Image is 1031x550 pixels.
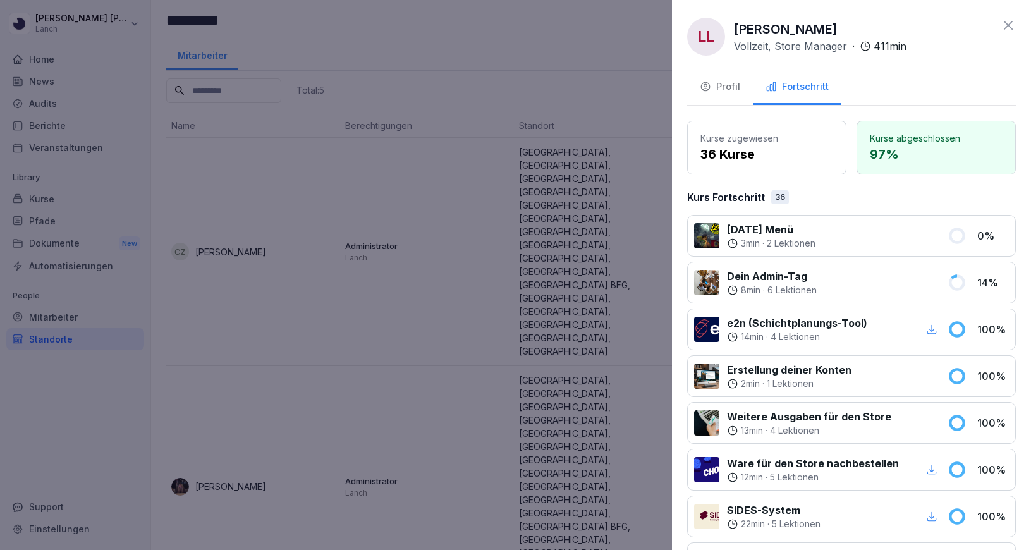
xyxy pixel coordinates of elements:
[767,377,814,390] p: 1 Lektionen
[977,415,1009,431] p: 100 %
[727,315,867,331] p: e2n (Schichtplanungs-Tool)
[727,362,851,377] p: Erstellung deiner Konten
[977,228,1009,243] p: 0 %
[741,377,760,390] p: 2 min
[727,456,899,471] p: Ware für den Store nachbestellen
[727,284,817,296] div: ·
[700,131,833,145] p: Kurse zugewiesen
[687,71,753,105] button: Profil
[870,131,1003,145] p: Kurse abgeschlossen
[771,190,789,204] div: 36
[734,39,906,54] div: ·
[687,18,725,56] div: LL
[977,509,1009,524] p: 100 %
[700,145,833,164] p: 36 Kurse
[741,331,764,343] p: 14 min
[870,145,1003,164] p: 97 %
[741,424,763,437] p: 13 min
[727,409,891,424] p: Weitere Ausgaben für den Store
[772,518,821,530] p: 5 Lektionen
[874,39,906,54] p: 411 min
[734,39,847,54] p: Vollzeit, Store Manager
[741,471,763,484] p: 12 min
[727,471,899,484] div: ·
[771,331,820,343] p: 4 Lektionen
[741,518,765,530] p: 22 min
[727,331,867,343] div: ·
[727,269,817,284] p: Dein Admin-Tag
[734,20,838,39] p: [PERSON_NAME]
[741,237,760,250] p: 3 min
[977,322,1009,337] p: 100 %
[770,424,819,437] p: 4 Lektionen
[767,284,817,296] p: 6 Lektionen
[687,190,765,205] p: Kurs Fortschritt
[727,424,891,437] div: ·
[727,518,821,530] div: ·
[727,377,851,390] div: ·
[727,222,815,237] p: [DATE] Menü
[977,369,1009,384] p: 100 %
[727,237,815,250] div: ·
[766,80,829,94] div: Fortschritt
[741,284,760,296] p: 8 min
[753,71,841,105] button: Fortschritt
[977,462,1009,477] p: 100 %
[767,237,815,250] p: 2 Lektionen
[977,275,1009,290] p: 14 %
[700,80,740,94] div: Profil
[727,503,821,518] p: SIDES-System
[770,471,819,484] p: 5 Lektionen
